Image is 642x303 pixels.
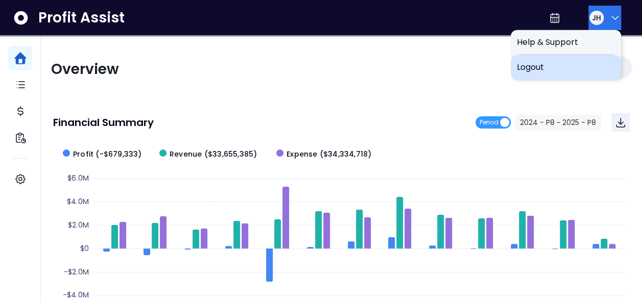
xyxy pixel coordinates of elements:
text: $0 [80,243,89,254]
span: Logout [517,61,615,73]
text: $4.0M [67,196,89,207]
span: Period [480,116,498,129]
span: JH [592,13,601,23]
span: Help & Support [517,36,615,48]
text: $2.0M [68,220,89,230]
text: -$4.0M [63,290,89,300]
span: Overview [51,59,119,79]
p: Financial Summary [53,117,154,128]
span: Profit Assist [38,9,125,27]
span: Expense ($34,334,718) [287,149,371,160]
text: $6.0M [67,173,89,183]
text: -$2.0M [64,267,89,277]
button: Download [611,113,630,132]
button: 2024 - P8 ~ 2025 - P8 [515,115,601,130]
span: Revenue ($33,655,385) [170,149,257,160]
span: Profit (-$679,333) [73,149,142,160]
